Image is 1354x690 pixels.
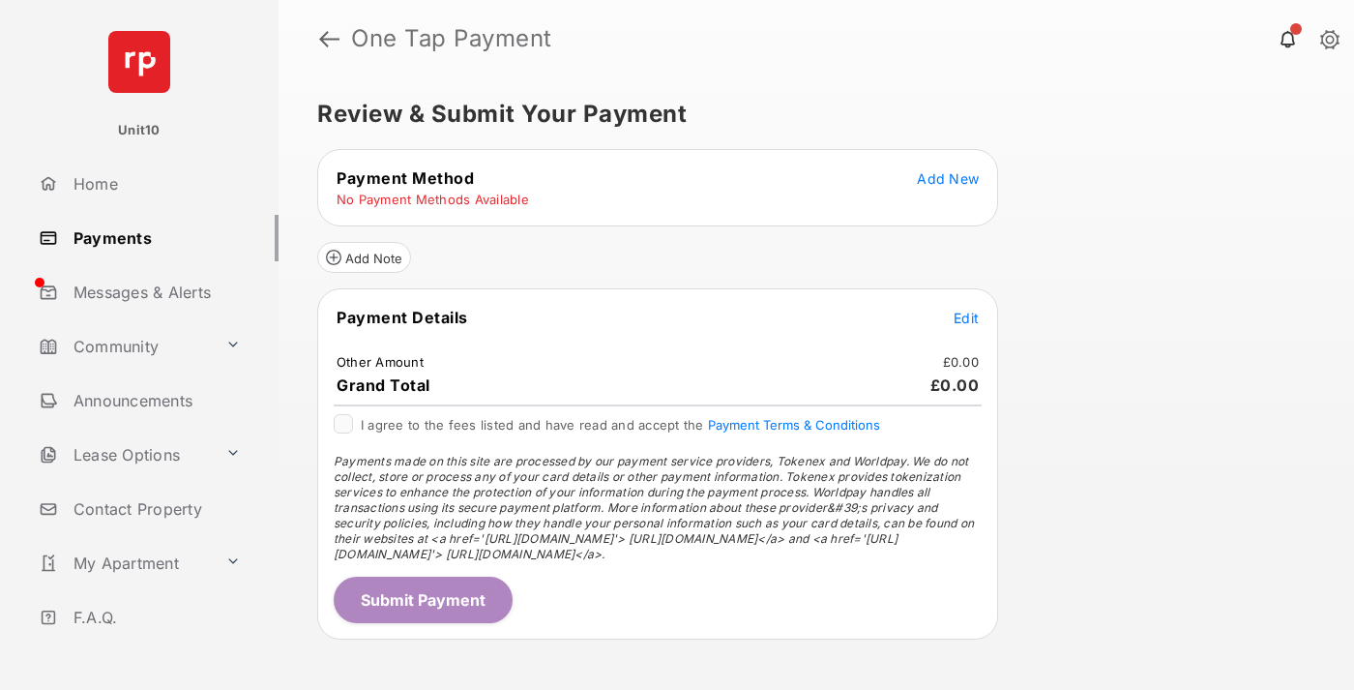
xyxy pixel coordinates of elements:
a: Contact Property [31,486,279,532]
span: Add New [917,170,979,187]
button: Submit Payment [334,577,513,623]
button: I agree to the fees listed and have read and accept the [708,417,880,433]
p: Unit10 [118,121,161,140]
td: Other Amount [336,353,425,371]
strong: One Tap Payment [351,27,552,50]
span: £0.00 [930,375,980,395]
span: Payment Method [337,168,474,188]
a: F.A.Q. [31,594,279,641]
span: Grand Total [337,375,430,395]
button: Edit [954,308,979,327]
td: £0.00 [942,353,980,371]
a: Payments [31,215,279,261]
button: Add Note [317,242,411,273]
button: Add New [917,168,979,188]
img: svg+xml;base64,PHN2ZyB4bWxucz0iaHR0cDovL3d3dy53My5vcmcvMjAwMC9zdmciIHdpZHRoPSI2NCIgaGVpZ2h0PSI2NC... [108,31,170,93]
h5: Review & Submit Your Payment [317,103,1300,126]
a: Home [31,161,279,207]
a: Messages & Alerts [31,269,279,315]
span: Payments made on this site are processed by our payment service providers, Tokenex and Worldpay. ... [334,454,974,561]
td: No Payment Methods Available [336,191,530,208]
a: My Apartment [31,540,218,586]
a: Lease Options [31,432,218,478]
span: I agree to the fees listed and have read and accept the [361,417,880,433]
span: Payment Details [337,308,468,327]
a: Announcements [31,377,279,424]
a: Community [31,323,218,370]
span: Edit [954,310,979,326]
